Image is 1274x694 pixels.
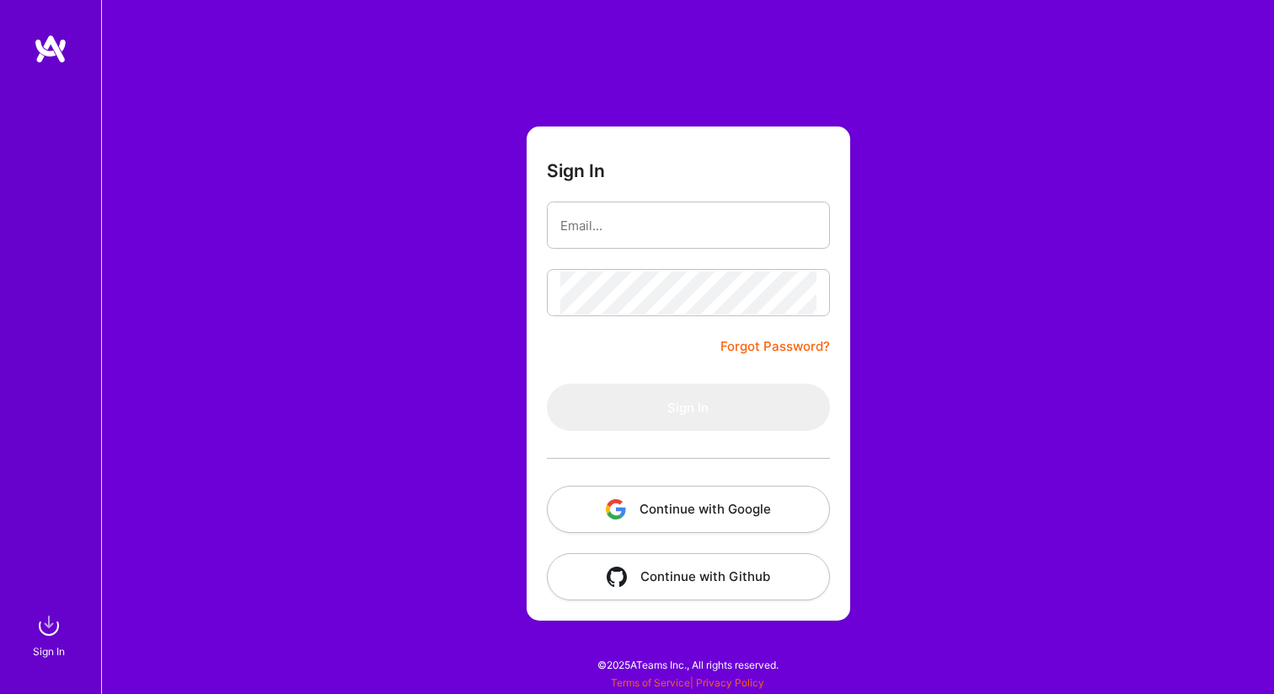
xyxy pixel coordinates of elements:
[35,609,66,660] a: sign inSign In
[560,204,816,247] input: Email...
[606,499,626,519] img: icon
[547,384,830,431] button: Sign In
[547,486,830,533] button: Continue with Google
[32,609,66,643] img: sign in
[696,676,764,689] a: Privacy Policy
[101,643,1274,686] div: © 2025 ATeams Inc., All rights reserved.
[34,34,67,64] img: logo
[547,160,605,181] h3: Sign In
[607,567,627,587] img: icon
[611,676,764,689] span: |
[611,676,690,689] a: Terms of Service
[720,336,830,357] a: Forgot Password?
[33,643,65,660] div: Sign In
[547,553,830,600] button: Continue with Github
